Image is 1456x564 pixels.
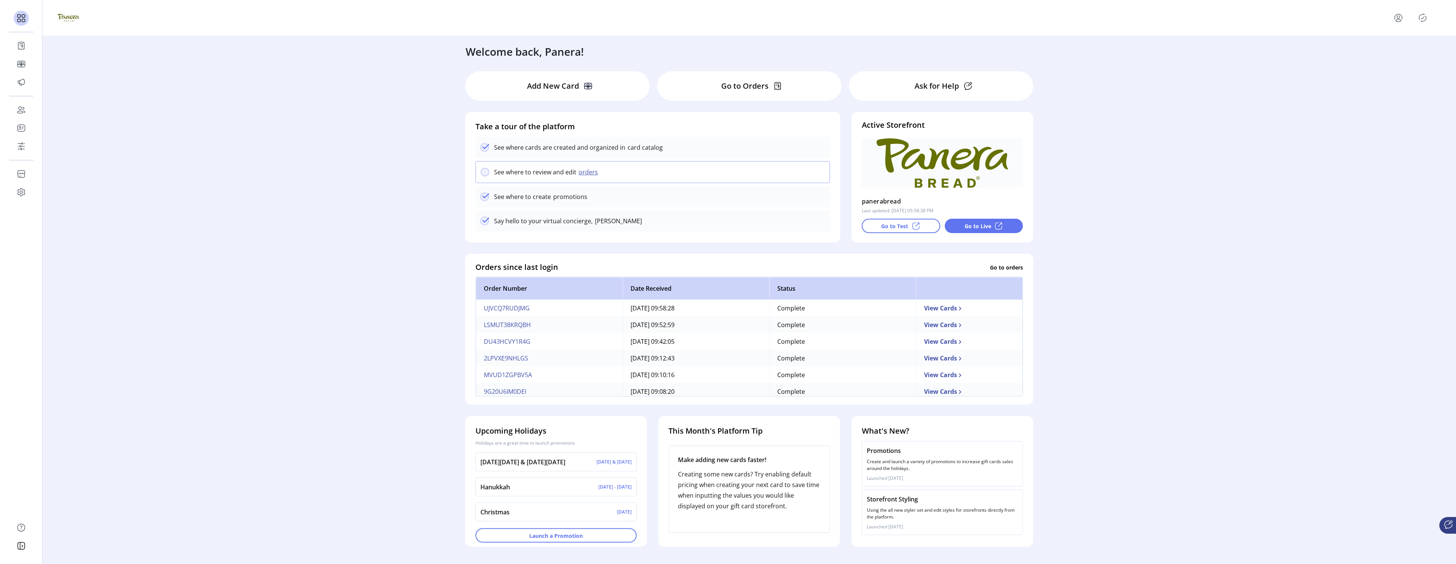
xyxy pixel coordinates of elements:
[475,425,637,437] h4: Upcoming Holidays
[476,383,623,400] td: 9G20U6IM0DEI
[625,143,663,152] p: card catalog
[617,509,632,515] p: [DATE]
[965,222,991,230] p: Go to Live
[476,333,623,350] td: DU43HCVY1R4G
[476,300,623,316] td: UJVCQ7RUDJMG
[593,216,642,226] p: [PERSON_NAME]
[769,383,916,400] td: Complete
[769,333,916,350] td: Complete
[494,216,593,226] p: Say hello to your virtual concierge,
[916,350,1023,367] td: View Cards
[485,531,627,539] span: Launch a Promotion
[596,459,632,465] p: [DATE] & [DATE]
[916,300,1023,316] td: View Cards
[476,277,623,300] th: Order Number
[867,446,1018,455] p: Promotions
[769,350,916,367] td: Complete
[867,507,1018,520] p: Using the all new styler set and edit styles for storefronts directly from the platform.
[475,528,637,543] button: Launch a Promotion
[915,80,959,92] p: Ask for Help
[1383,9,1417,27] button: menu
[551,192,587,201] p: promotions
[623,367,769,383] td: [DATE] 09:10:16
[623,277,769,300] th: Date Received
[494,192,551,201] p: See where to create
[623,300,769,316] td: [DATE] 09:58:28
[769,367,916,383] td: Complete
[862,119,1023,131] h4: Active Storefront
[623,350,769,367] td: [DATE] 09:12:43
[476,316,623,333] td: LSMUT38KRQBH
[598,484,632,490] p: [DATE] - [DATE]
[668,425,830,437] h4: This Month's Platform Tip
[678,469,820,511] p: Creating some new cards? Try enabling default pricing when creating your next card to save time w...
[916,367,1023,383] td: View Cards
[466,44,584,60] h3: Welcome back, Panera!
[476,367,623,383] td: MVUD1ZGPBV5A
[769,300,916,316] td: Complete
[867,495,1018,504] p: Storefront Styling
[480,457,565,467] p: [DATE][DATE] & [DATE][DATE]
[916,316,1023,333] td: View Cards
[990,263,1023,271] p: Go to orders
[1417,12,1429,24] button: Publisher Panel
[475,262,558,273] h4: Orders since last login
[623,333,769,350] td: [DATE] 09:42:05
[862,195,901,207] p: panerabread
[475,440,637,446] p: Holidays are a great time to launch promotions
[867,458,1018,472] p: Create and launch a variety of promotions to increase gift cards sales around the holidays.
[58,7,79,28] img: logo
[721,80,769,92] p: Go to Orders
[862,207,934,214] p: Last updated: [DATE] 05:58:38 PM
[494,168,576,177] p: See where to review and edit
[527,80,579,92] p: Add New Card
[576,168,602,177] button: orders
[881,222,908,230] p: Go to Test
[494,143,625,152] p: See where cards are created and organized in
[475,121,830,132] h4: Take a tour of the platform
[476,350,623,367] td: 2LPVXE9NHLGS
[769,316,916,333] td: Complete
[678,455,820,464] p: Make adding new cards faster!
[916,333,1023,350] td: View Cards
[916,383,1023,400] td: View Cards
[867,523,1018,530] p: Launched [DATE]
[623,383,769,400] td: [DATE] 09:08:20
[623,316,769,333] td: [DATE] 09:52:59
[867,475,1018,482] p: Launched [DATE]
[769,277,916,300] th: Status
[862,425,1023,437] h4: What's New?
[480,508,510,517] p: Christmas
[480,483,510,492] p: Hanukkah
